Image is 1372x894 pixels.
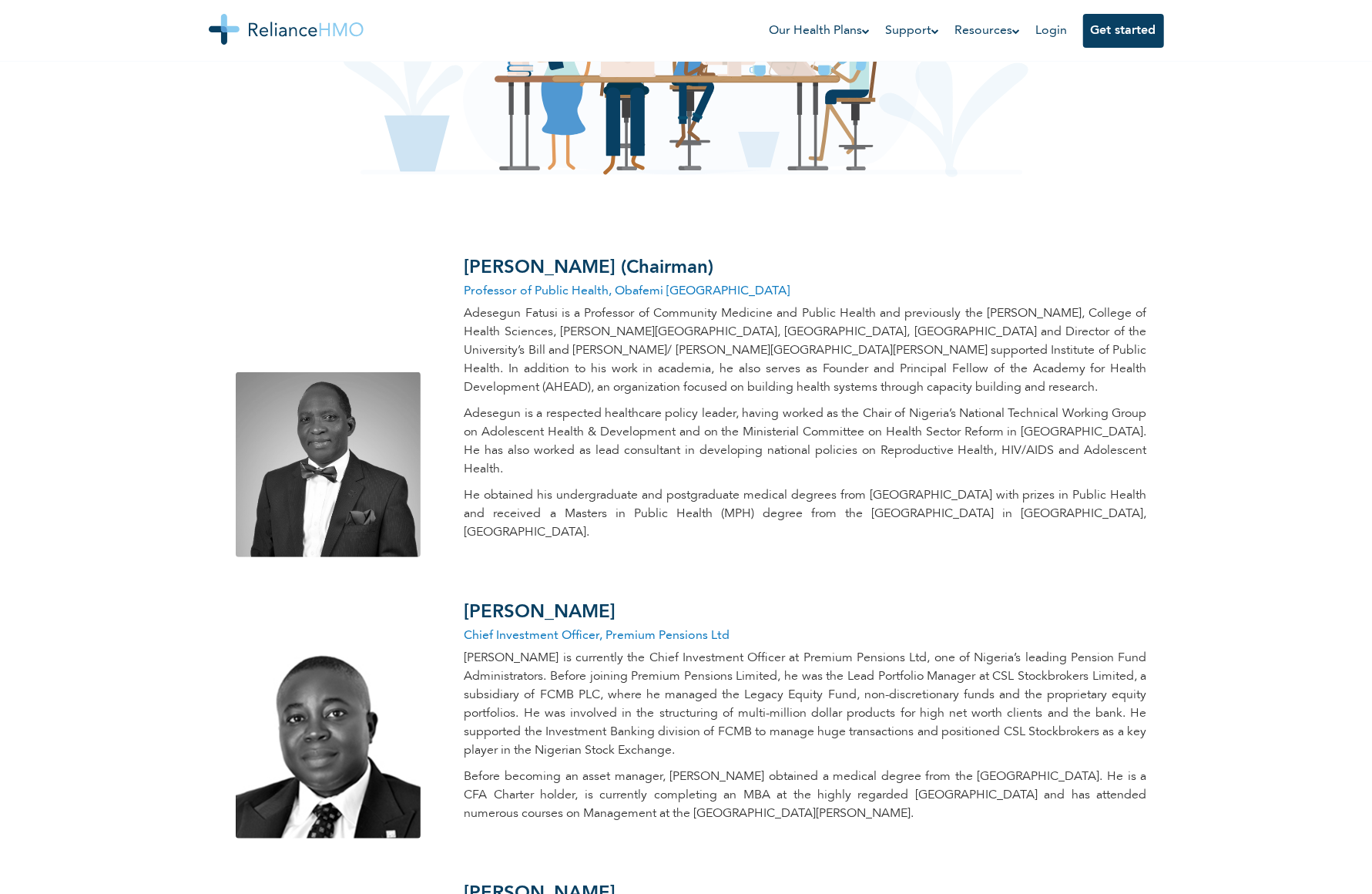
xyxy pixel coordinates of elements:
p: Chief Investment Officer, Premium Pensions Ltd [465,627,1147,649]
img: manaseh.png [236,654,421,839]
a: Login [1036,25,1068,37]
a: Our Health Plans [770,22,870,40]
p: Professor of Public Health, Obafemi [GEOGRAPHIC_DATA] [465,282,1147,304]
p: Adesegun Fatusi is a Professor of Community Medicine and Public Health and previously the [PERSON... [465,304,1147,405]
a: Resources [955,22,1021,40]
p: He obtained his undergraduate and postgraduate medical degrees from [GEOGRAPHIC_DATA] with prizes... [465,486,1147,550]
h2: [PERSON_NAME] (Chairman) [465,254,1147,282]
img: fatusi.png [236,372,421,557]
button: Get started [1083,14,1164,48]
img: Reliance HMO's Logo [209,14,364,45]
h2: [PERSON_NAME] [465,599,1147,627]
p: Adesegun is a respected healthcare policy leader, having worked as the Chair of Nigeria’s Nationa... [465,405,1147,486]
a: Support [886,22,940,40]
p: [PERSON_NAME] is currently the Chief Investment Officer at Premium Pensions Ltd, one of Nigeria’s... [465,649,1147,768]
p: Before becoming an asset manager, [PERSON_NAME] obtained a medical degree from the [GEOGRAPHIC_DA... [465,768,1147,831]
